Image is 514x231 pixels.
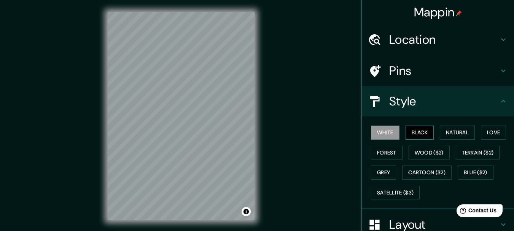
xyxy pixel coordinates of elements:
button: Grey [371,166,396,180]
div: Location [362,24,514,55]
canvas: Map [108,12,255,220]
button: Cartoon ($2) [402,166,452,180]
div: Style [362,86,514,116]
div: Pins [362,56,514,86]
button: Wood ($2) [409,146,450,160]
iframe: Help widget launcher [446,201,506,223]
h4: Location [389,32,499,47]
button: Blue ($2) [458,166,493,180]
button: Forest [371,146,403,160]
img: pin-icon.png [456,10,462,16]
h4: Pins [389,63,499,78]
button: Satellite ($3) [371,186,420,200]
button: Terrain ($2) [456,146,500,160]
button: White [371,126,399,140]
h4: Mappin [414,5,462,20]
button: Love [481,126,506,140]
h4: Style [389,94,499,109]
button: Black [406,126,434,140]
button: Toggle attribution [242,207,251,216]
button: Natural [440,126,475,140]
